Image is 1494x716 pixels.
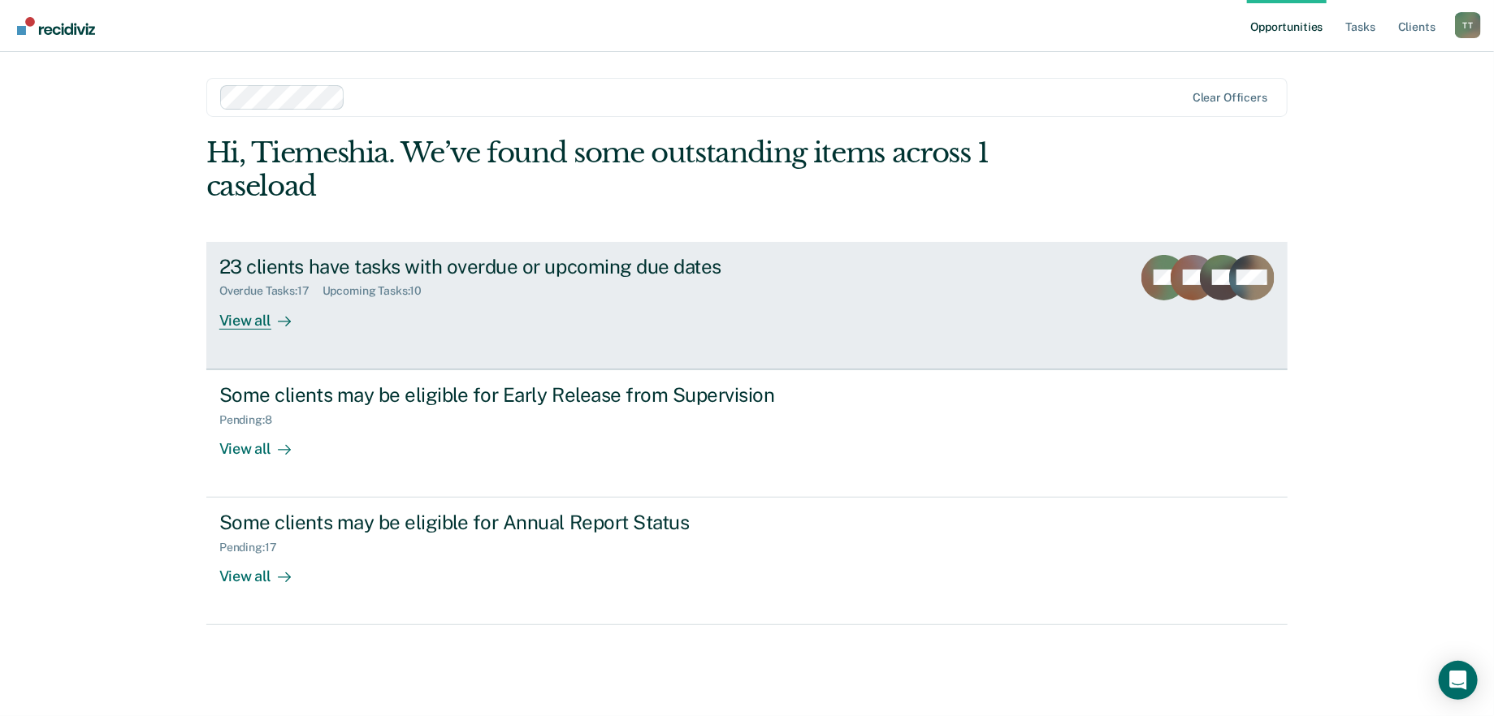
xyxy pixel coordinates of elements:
[219,284,323,298] div: Overdue Tasks : 17
[17,17,95,35] img: Recidiviz
[219,298,310,330] div: View all
[1455,12,1481,38] button: Profile dropdown button
[1193,91,1267,105] div: Clear officers
[206,369,1288,498] a: Some clients may be eligible for Early Release from SupervisionPending:8View all
[1439,661,1478,700] div: Open Intercom Messenger
[219,413,285,427] div: Pending : 8
[1455,12,1481,38] div: T T
[206,136,1072,203] div: Hi, Tiemeshia. We’ve found some outstanding items across 1 caseload
[219,426,310,458] div: View all
[206,498,1288,625] a: Some clients may be eligible for Annual Report StatusPending:17View all
[219,383,790,407] div: Some clients may be eligible for Early Release from Supervision
[219,541,290,554] div: Pending : 17
[323,284,435,298] div: Upcoming Tasks : 10
[219,554,310,586] div: View all
[219,255,790,278] div: 23 clients have tasks with overdue or upcoming due dates
[219,511,790,534] div: Some clients may be eligible for Annual Report Status
[206,242,1288,369] a: 23 clients have tasks with overdue or upcoming due datesOverdue Tasks:17Upcoming Tasks:10View all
